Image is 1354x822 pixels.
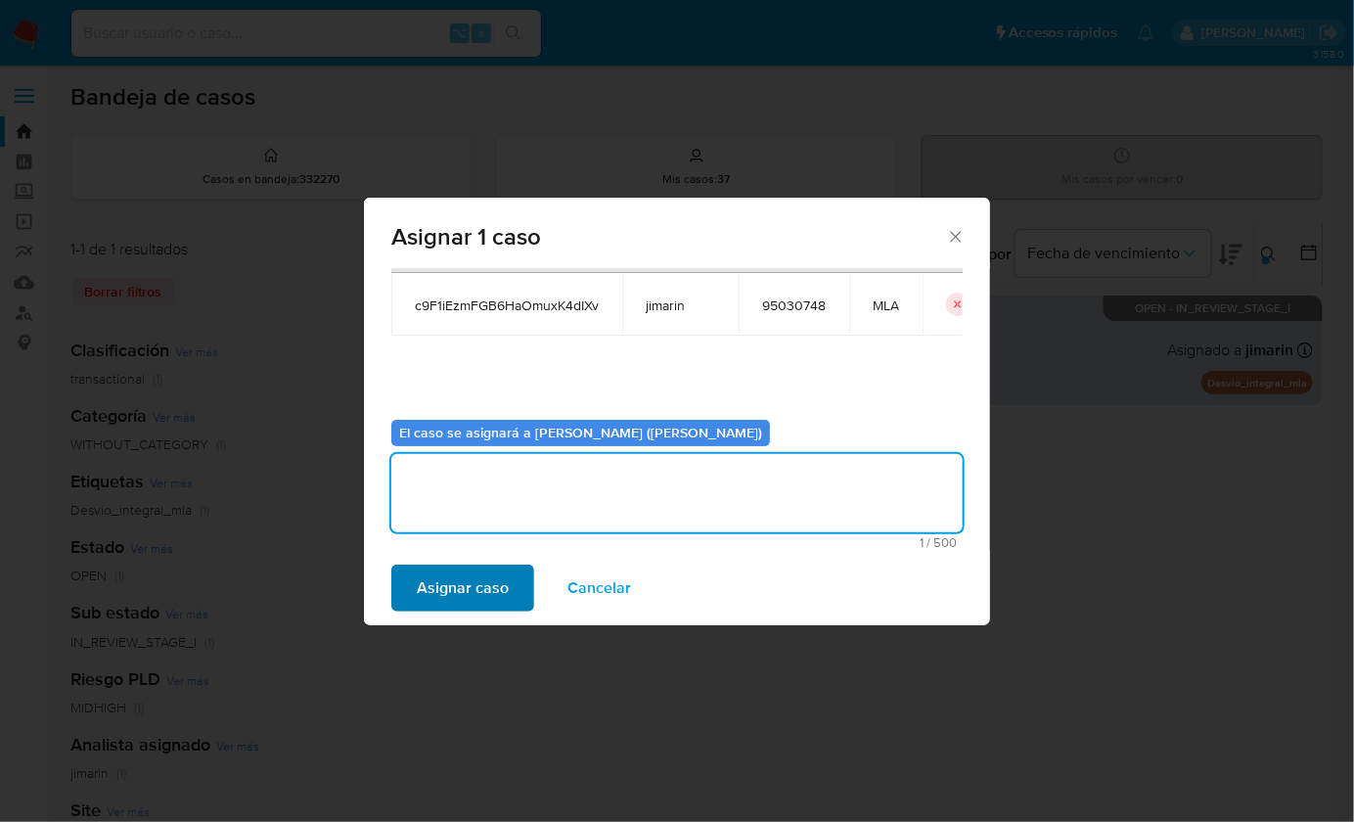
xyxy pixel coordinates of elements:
span: 95030748 [762,297,826,314]
button: Asignar caso [391,565,534,612]
span: Cancelar [567,567,631,610]
span: Máximo 500 caracteres [397,536,957,549]
button: Cerrar ventana [946,227,964,245]
span: MLA [873,297,899,314]
button: icon-button [946,293,970,316]
span: Asignar caso [417,567,509,610]
span: c9F1iEzmFGB6HaOmuxK4dIXv [415,297,599,314]
span: jimarin [646,297,715,314]
div: assign-modal [364,198,990,625]
span: Asignar 1 caso [391,225,946,249]
button: Cancelar [542,565,656,612]
b: El caso se asignará a [PERSON_NAME] ([PERSON_NAME]) [399,423,762,442]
